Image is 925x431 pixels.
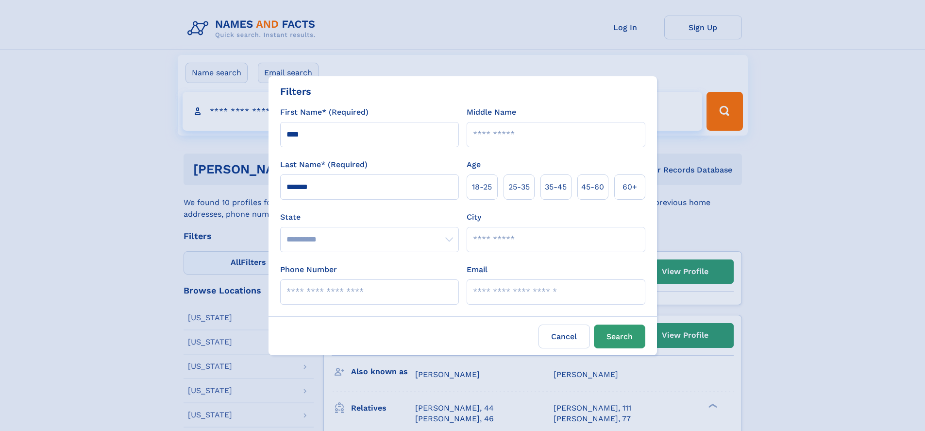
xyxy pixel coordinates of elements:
[280,159,368,171] label: Last Name* (Required)
[280,264,337,276] label: Phone Number
[280,84,311,99] div: Filters
[467,159,481,171] label: Age
[467,211,481,223] label: City
[280,106,369,118] label: First Name* (Required)
[508,181,530,193] span: 25‑35
[594,325,645,348] button: Search
[467,106,516,118] label: Middle Name
[467,264,488,276] label: Email
[472,181,492,193] span: 18‑25
[280,211,459,223] label: State
[538,325,590,348] label: Cancel
[622,181,637,193] span: 60+
[545,181,567,193] span: 35‑45
[581,181,604,193] span: 45‑60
